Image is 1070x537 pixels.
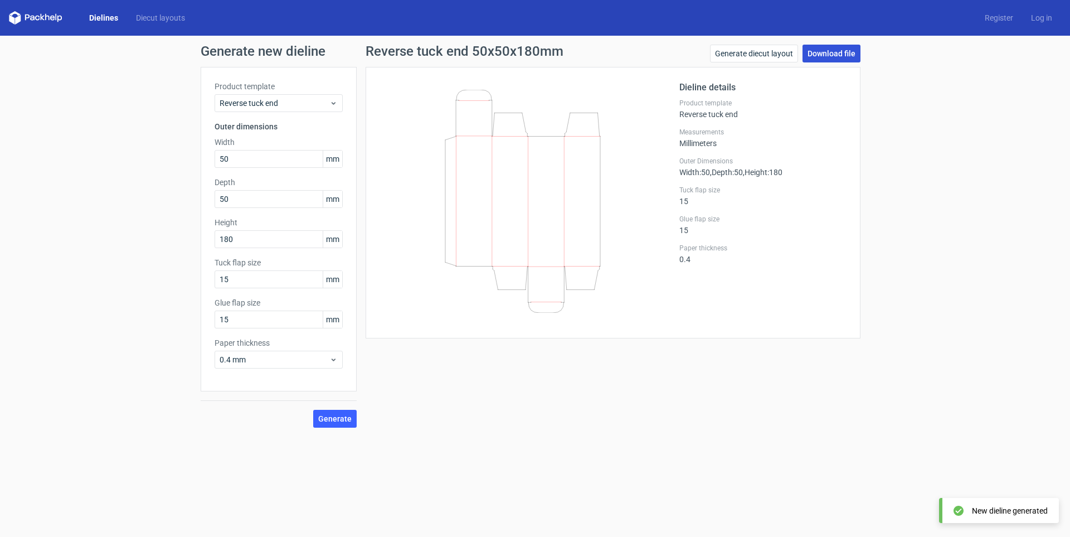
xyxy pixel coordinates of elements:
[976,12,1022,23] a: Register
[679,99,847,108] label: Product template
[215,137,343,148] label: Width
[318,415,352,423] span: Generate
[972,505,1048,516] div: New dieline generated
[679,99,847,119] div: Reverse tuck end
[679,215,847,235] div: 15
[679,244,847,264] div: 0.4
[366,45,563,58] h1: Reverse tuck end 50x50x180mm
[215,121,343,132] h3: Outer dimensions
[679,186,847,206] div: 15
[679,186,847,195] label: Tuck flap size
[743,168,782,177] span: , Height : 180
[679,81,847,94] h2: Dieline details
[313,410,357,428] button: Generate
[679,157,847,166] label: Outer Dimensions
[215,257,343,268] label: Tuck flap size
[215,217,343,228] label: Height
[323,271,342,288] span: mm
[323,311,342,328] span: mm
[679,128,847,137] label: Measurements
[802,45,860,62] a: Download file
[220,354,329,365] span: 0.4 mm
[80,12,127,23] a: Dielines
[679,128,847,148] div: Millimeters
[215,177,343,188] label: Depth
[710,45,798,62] a: Generate diecut layout
[220,98,329,109] span: Reverse tuck end
[215,297,343,308] label: Glue flap size
[1022,12,1061,23] a: Log in
[323,231,342,248] span: mm
[215,337,343,349] label: Paper thickness
[679,244,847,253] label: Paper thickness
[679,215,847,224] label: Glue flap size
[323,191,342,207] span: mm
[201,45,869,58] h1: Generate new dieline
[679,168,710,177] span: Width : 50
[215,81,343,92] label: Product template
[710,168,743,177] span: , Depth : 50
[127,12,194,23] a: Diecut layouts
[323,151,342,167] span: mm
